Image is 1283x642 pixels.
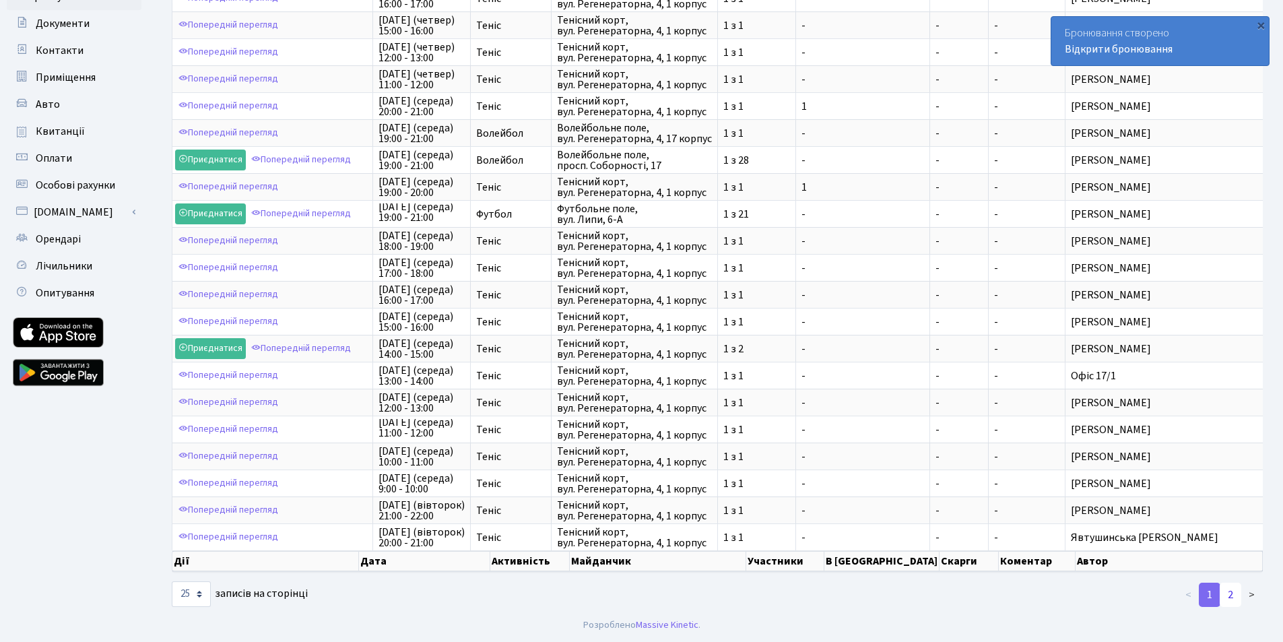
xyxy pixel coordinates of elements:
[175,176,282,197] a: Попередній перегляд
[935,371,983,381] span: -
[994,288,998,302] span: -
[1071,290,1278,300] span: [PERSON_NAME]
[476,128,546,139] span: Волейбол
[723,290,790,300] span: 1 з 1
[723,451,790,462] span: 1 з 1
[935,290,983,300] span: -
[248,338,354,359] a: Попередній перегляд
[801,47,924,58] span: -
[175,311,282,332] a: Попередній перегляд
[1071,371,1278,381] span: Офіс 17/1
[557,15,712,36] span: Тенісний корт, вул. Регенераторна, 4, 1 корпус
[1071,424,1278,435] span: [PERSON_NAME]
[36,124,85,139] span: Квитанції
[557,42,712,63] span: Тенісний корт, вул. Регенераторна, 4, 1 корпус
[999,551,1076,571] th: Коментар
[175,42,282,63] a: Попередній перегляд
[557,203,712,225] span: Футбольне поле, вул. Липи, 6-А
[476,317,546,327] span: Теніс
[723,317,790,327] span: 1 з 1
[379,15,465,36] span: [DATE] (четвер) 15:00 - 16:00
[379,96,465,117] span: [DATE] (середа) 20:00 - 21:00
[940,551,999,571] th: Скарги
[557,311,712,333] span: Тенісний корт, вул. Регенераторна, 4, 1 корпус
[379,257,465,279] span: [DATE] (середа) 17:00 - 18:00
[476,182,546,193] span: Теніс
[994,153,998,168] span: -
[379,338,465,360] span: [DATE] (середа) 14:00 - 15:00
[636,618,698,632] a: Massive Kinetic
[36,70,96,85] span: Приміщення
[490,551,570,571] th: Активність
[801,182,924,193] span: 1
[476,505,546,516] span: Теніс
[248,150,354,170] a: Попередній перегляд
[379,42,465,63] span: [DATE] (четвер) 12:00 - 13:00
[994,45,998,60] span: -
[723,263,790,274] span: 1 з 1
[994,503,998,518] span: -
[476,397,546,408] span: Теніс
[935,344,983,354] span: -
[801,290,924,300] span: -
[1071,155,1278,166] span: [PERSON_NAME]
[723,128,790,139] span: 1 з 1
[36,232,81,247] span: Орендарі
[557,419,712,441] span: Тенісний корт, вул. Регенераторна, 4, 1 корпус
[994,368,998,383] span: -
[557,473,712,494] span: Тенісний корт, вул. Регенераторна, 4, 1 корпус
[557,284,712,306] span: Тенісний корт, вул. Регенераторна, 4, 1 корпус
[1220,583,1241,607] a: 2
[175,230,282,251] a: Попередній перегляд
[935,236,983,247] span: -
[476,20,546,31] span: Теніс
[379,69,465,90] span: [DATE] (четвер) 11:00 - 12:00
[994,422,998,437] span: -
[175,69,282,90] a: Попередній перегляд
[801,128,924,139] span: -
[7,145,141,172] a: Оплати
[801,451,924,462] span: -
[379,123,465,144] span: [DATE] (середа) 19:00 - 21:00
[1071,478,1278,489] span: [PERSON_NAME]
[723,344,790,354] span: 1 з 2
[801,101,924,112] span: 1
[801,236,924,247] span: -
[935,209,983,220] span: -
[557,500,712,521] span: Тенісний корт, вул. Регенераторна, 4, 1 корпус
[1071,101,1278,112] span: [PERSON_NAME]
[723,397,790,408] span: 1 з 1
[172,551,359,571] th: Дії
[994,72,998,87] span: -
[994,99,998,114] span: -
[994,395,998,410] span: -
[36,97,60,112] span: Авто
[476,451,546,462] span: Теніс
[723,20,790,31] span: 1 з 1
[557,69,712,90] span: Тенісний корт, вул. Регенераторна, 4, 1 корпус
[570,551,746,571] th: Майданчик
[557,338,712,360] span: Тенісний корт, вул. Регенераторна, 4, 1 корпус
[1071,182,1278,193] span: [PERSON_NAME]
[801,209,924,220] span: -
[7,64,141,91] a: Приміщення
[723,182,790,193] span: 1 з 1
[723,371,790,381] span: 1 з 1
[1071,344,1278,354] span: [PERSON_NAME]
[935,317,983,327] span: -
[994,315,998,329] span: -
[557,365,712,387] span: Тенісний корт, вул. Регенераторна, 4, 1 корпус
[175,284,282,305] a: Попередній перегляд
[935,155,983,166] span: -
[994,261,998,276] span: -
[935,451,983,462] span: -
[7,118,141,145] a: Квитанції
[935,101,983,112] span: -
[476,209,546,220] span: Футбол
[476,236,546,247] span: Теніс
[1071,505,1278,516] span: [PERSON_NAME]
[1071,236,1278,247] span: [PERSON_NAME]
[723,532,790,543] span: 1 з 1
[379,150,465,171] span: [DATE] (середа) 19:00 - 21:00
[36,286,94,300] span: Опитування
